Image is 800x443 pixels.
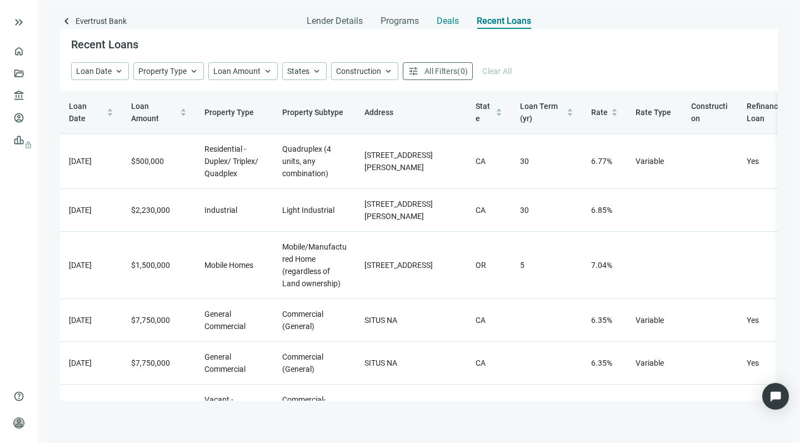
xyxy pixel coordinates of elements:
td: [STREET_ADDRESS] [356,232,467,299]
span: Mobile Homes [204,261,253,270]
span: 6.85% [591,206,612,215]
span: [DATE] [69,261,92,270]
span: Commercial (General) [282,310,323,331]
span: Yes [747,316,759,325]
span: $500,000 [131,157,164,166]
span: CA [476,359,486,367]
span: Property Subtype [282,108,343,117]
span: keyboard_arrow_up [114,66,124,76]
span: Variable [636,316,664,325]
span: Loan Amount [213,67,261,76]
span: Recent Loans [477,16,531,27]
span: Commercial (General) [282,352,323,374]
span: Variable [636,359,664,367]
span: 30 [520,206,529,215]
span: Rate Type [636,108,671,117]
button: Clear All [477,62,517,80]
td: SITUS NA [356,299,467,342]
span: General Commercial [204,352,246,374]
span: keyboard_arrow_up [312,66,322,76]
span: [DATE] [69,359,92,367]
span: Programs [381,16,419,27]
span: Residential - Duplex/ Triplex/ Quadplex [204,145,258,178]
span: keyboard_arrow_up [263,66,273,76]
span: person [13,417,24,429]
span: keyboard_arrow_up [189,66,199,76]
span: General Commercial [204,310,246,331]
span: CA [476,157,486,166]
span: Refinance Loan [747,102,782,123]
span: Rate [591,108,608,117]
td: [STREET_ADDRESS] [356,385,467,427]
span: Vacant - Commercial [204,395,246,416]
span: Construction [336,67,381,76]
td: [STREET_ADDRESS][PERSON_NAME] [356,189,467,232]
a: keyboard_arrow_left [60,14,73,29]
span: help [13,391,24,402]
span: $1,500,000 [131,261,170,270]
span: All Filters [424,67,457,76]
span: [DATE] [69,206,92,215]
td: SITUS NA [356,342,467,385]
span: State [476,102,490,123]
span: Evertrust Bank [76,14,127,29]
span: Industrial [204,206,237,215]
button: tuneAll Filters(0) [403,62,473,80]
span: Lender Details [307,16,363,27]
span: Property Type [138,67,187,76]
span: [DATE] [69,316,92,325]
span: Construction [691,102,728,123]
span: $7,750,000 [131,316,170,325]
span: Property Type [204,108,254,117]
span: $2,230,000 [131,206,170,215]
td: [STREET_ADDRESS][PERSON_NAME] [356,134,467,189]
span: Quadruplex (4 units, any combination) [282,145,331,178]
span: Loan Amount [131,102,159,123]
span: 6.77% [591,157,612,166]
span: Recent Loans [71,38,138,51]
span: Variable [636,157,664,166]
span: Address [364,108,393,117]
span: CA [476,206,486,215]
span: States [287,67,309,76]
span: keyboard_arrow_up [383,66,393,76]
span: CA [476,316,486,325]
span: Deals [437,16,459,27]
span: $7,750,000 [131,359,170,367]
span: Loan Date [69,102,87,123]
span: 6.35% [591,316,612,325]
span: Yes [747,157,759,166]
span: [DATE] [69,157,92,166]
span: 6.35% [591,359,612,367]
span: Mobile/Manufactured Home (regardless of Land ownership) [282,242,347,288]
span: OR [476,261,486,270]
span: Light Industrial [282,206,334,215]
span: 5 [520,261,524,270]
span: tune [408,66,419,77]
span: Commercial-Vacant Land [282,395,327,416]
button: keyboard_double_arrow_right [12,16,26,29]
span: 30 [520,157,529,166]
span: ( 0 ) [457,67,468,76]
span: Loan Date [76,67,112,76]
span: Yes [747,359,759,367]
span: Loan Term (yr) [520,102,558,123]
div: Open Intercom Messenger [762,383,789,410]
span: keyboard_arrow_left [60,14,73,28]
span: 7.04% [591,261,612,270]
